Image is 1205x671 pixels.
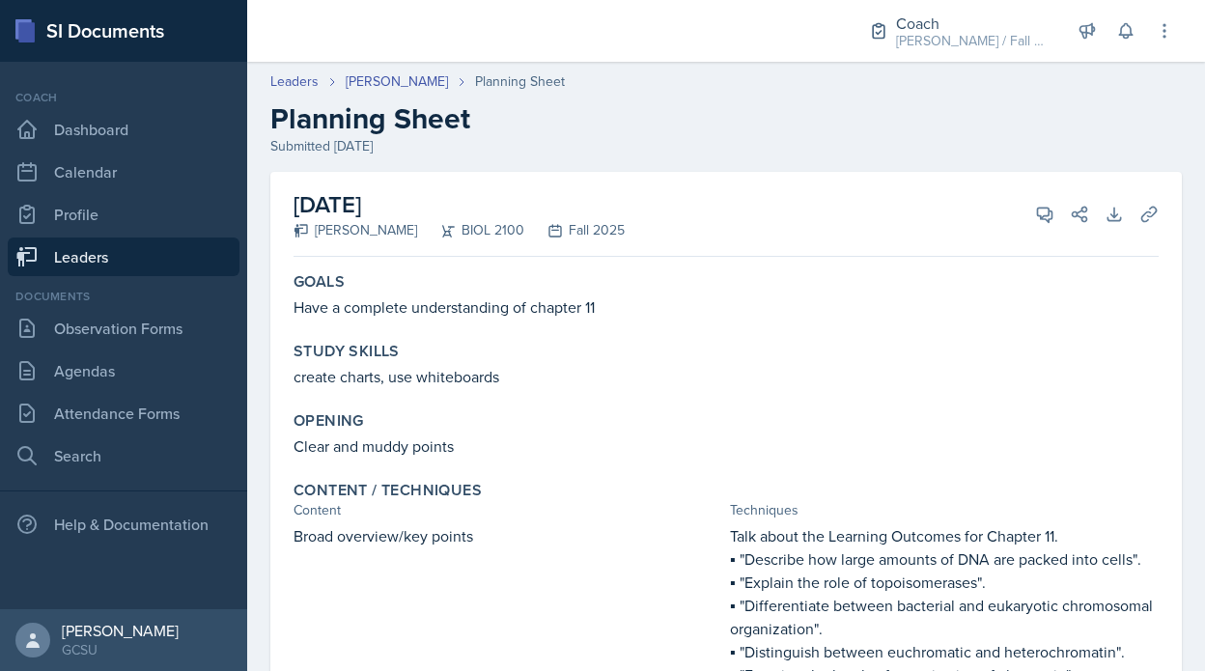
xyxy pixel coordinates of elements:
div: [PERSON_NAME] [62,621,179,640]
p: ▪ "Describe how large amounts of DNA are packed into cells". [730,547,1159,571]
p: create charts, use whiteboards [294,365,1159,388]
p: Have a complete understanding of chapter 11 [294,295,1159,319]
div: [PERSON_NAME] / Fall 2025 [896,31,1051,51]
a: Attendance Forms [8,394,239,433]
p: Talk about the Learning Outcomes for Chapter 11. [730,524,1159,547]
div: [PERSON_NAME] [294,220,417,240]
div: Submitted [DATE] [270,136,1182,156]
a: Dashboard [8,110,239,149]
a: Profile [8,195,239,234]
div: Coach [896,12,1051,35]
a: Calendar [8,153,239,191]
div: Coach [8,89,239,106]
a: Search [8,436,239,475]
h2: Planning Sheet [270,101,1182,136]
p: Broad overview/key points [294,524,722,547]
p: ▪ "Explain the role of topoisomerases". [730,571,1159,594]
div: Help & Documentation [8,505,239,544]
div: GCSU [62,640,179,659]
a: [PERSON_NAME] [346,71,448,92]
div: Documents [8,288,239,305]
a: Leaders [8,238,239,276]
a: Leaders [270,71,319,92]
p: ▪ "Distinguish between euchromatic and heterochromatin". [730,640,1159,663]
div: Content [294,500,722,520]
div: Planning Sheet [475,71,565,92]
label: Goals [294,272,345,292]
label: Opening [294,411,364,431]
label: Study Skills [294,342,400,361]
div: BIOL 2100 [417,220,524,240]
a: Observation Forms [8,309,239,348]
label: Content / Techniques [294,481,482,500]
a: Agendas [8,351,239,390]
p: ▪ "Differentiate between bacterial and eukaryotic chromosomal organization". [730,594,1159,640]
p: Clear and muddy points [294,434,1159,458]
h2: [DATE] [294,187,625,222]
div: Techniques [730,500,1159,520]
div: Fall 2025 [524,220,625,240]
